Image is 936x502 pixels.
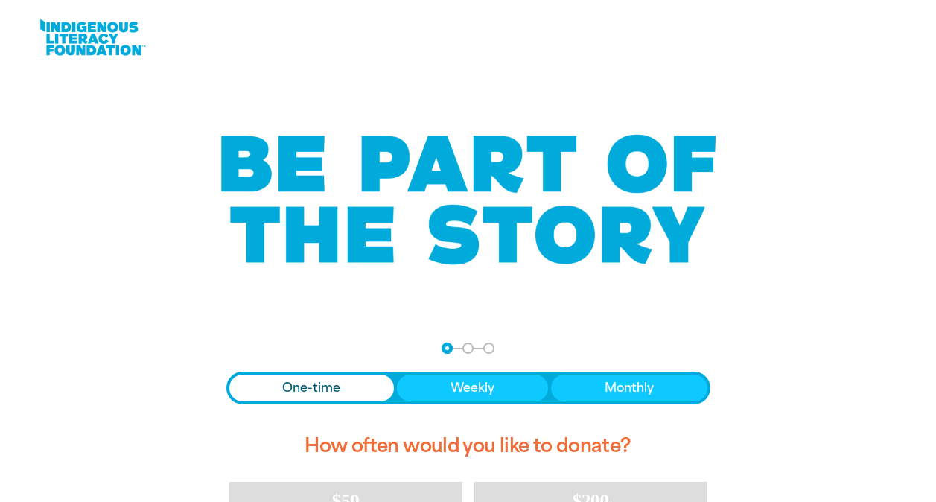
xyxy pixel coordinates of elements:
[229,375,395,401] button: One-time
[605,379,654,397] span: Monthly
[226,422,710,470] h2: How often would you like to donate?
[483,343,494,354] button: Navigate to step 3 of 3 to enter your payment details
[551,375,707,401] button: Monthly
[208,105,729,295] img: Be part of the story
[442,343,453,354] button: Navigate to step 1 of 3 to enter your donation amount
[282,379,340,397] span: One-time
[462,343,474,354] button: Navigate to step 2 of 3 to enter your details
[226,372,710,404] div: Donation frequency
[451,379,494,397] span: Weekly
[397,375,548,401] button: Weekly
